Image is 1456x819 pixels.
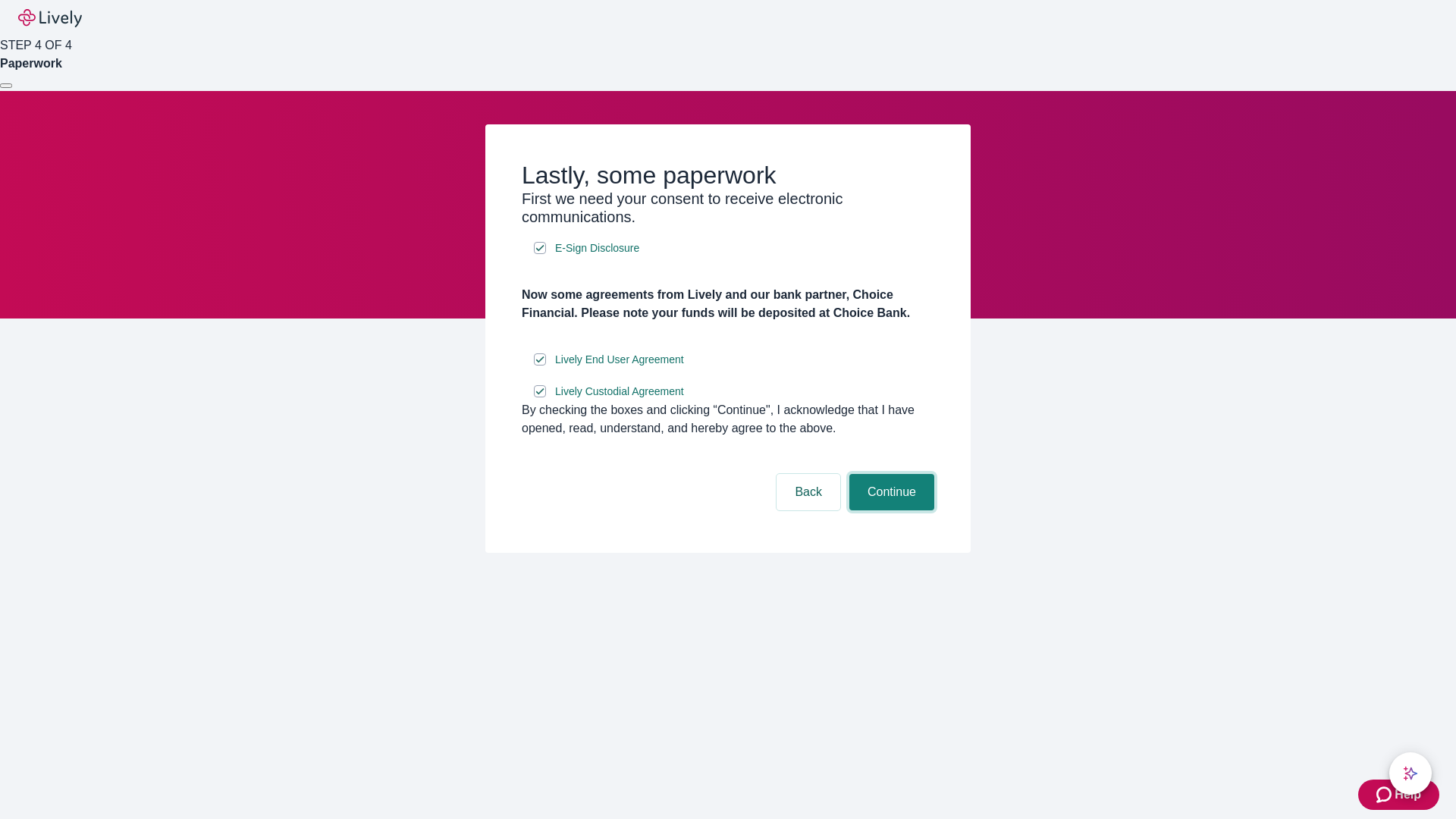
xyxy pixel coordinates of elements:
[1395,786,1421,804] span: Help
[555,352,684,368] span: Lively End User Agreement
[552,350,687,369] a: e-sign disclosure document
[849,474,934,510] button: Continue
[555,240,639,256] span: E-Sign Disclosure
[1376,786,1395,804] svg: Zendesk support icon
[522,286,934,322] h4: Now some agreements from Lively and our bank partner, Choice Financial. Please note your funds wi...
[1403,766,1418,781] svg: Lively AI Assistant
[1358,780,1439,810] button: Zendesk support iconHelp
[555,384,684,400] span: Lively Custodial Agreement
[522,161,934,190] h2: Lastly, some paperwork
[777,474,840,510] button: Back
[1389,752,1432,795] button: chat
[522,401,934,438] div: By checking the boxes and clicking “Continue", I acknowledge that I have opened, read, understand...
[552,239,642,258] a: e-sign disclosure document
[552,382,687,401] a: e-sign disclosure document
[522,190,934,226] h3: First we need your consent to receive electronic communications.
[18,9,82,27] img: Lively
